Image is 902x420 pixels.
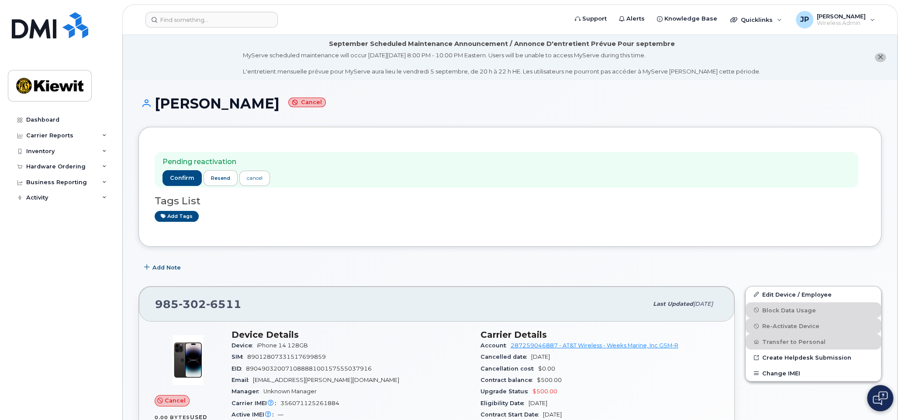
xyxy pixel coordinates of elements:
span: [DATE] [531,353,550,360]
span: resend [211,175,230,182]
span: $500.00 [537,377,562,383]
span: — [278,411,283,418]
button: Change IMEI [746,365,881,381]
span: $0.00 [538,365,555,372]
span: Contract balance [480,377,537,383]
span: 6511 [206,297,242,311]
button: close notification [875,53,886,62]
span: 89049032007108888100157555037916 [246,365,372,372]
a: Add tags [155,211,199,222]
span: Re-Activate Device [762,323,819,329]
p: Pending reactivation [162,157,270,167]
a: Edit Device / Employee [746,287,881,302]
a: cancel [239,171,270,186]
button: resend [204,170,238,186]
h3: Tags List [155,196,865,206]
span: Device [232,342,257,349]
span: Upgrade Status [480,388,532,395]
span: Cancelled date [480,353,531,360]
span: [EMAIL_ADDRESS][PERSON_NAME][DOMAIN_NAME] [253,377,399,383]
span: EID [232,365,246,372]
img: image20231002-3703462-njx0qo.jpeg [162,334,214,386]
span: Manager [232,388,263,395]
span: SIM [232,353,247,360]
button: Block Data Usage [746,302,881,318]
div: September Scheduled Maintenance Announcement / Annonce D'entretient Prévue Pour septembre [329,39,675,49]
span: 89012807331517699859 [247,353,326,360]
span: iPhone 14 128GB [257,342,308,349]
span: Last updated [653,301,693,307]
a: 287259046887 - AT&T Wireless - Weeks Marine, Inc GSM-R [511,342,678,349]
button: Re-Activate Device [746,318,881,334]
span: Active IMEI [232,411,278,418]
span: 356071125261884 [280,400,339,406]
span: Cancel [165,396,186,405]
a: Create Helpdesk Submission [746,350,881,365]
span: Carrier IMEI [232,400,280,406]
span: [DATE] [543,411,562,418]
button: Transfer to Personal [746,334,881,350]
h3: Carrier Details [480,329,719,340]
span: 302 [179,297,206,311]
h3: Device Details [232,329,470,340]
span: [DATE] [693,301,713,307]
span: [DATE] [529,400,547,406]
div: cancel [247,174,263,182]
span: Contract Start Date [480,411,543,418]
span: 985 [155,297,242,311]
span: Cancellation cost [480,365,538,372]
span: Account [480,342,511,349]
span: Eligibility Date [480,400,529,406]
button: Add Note [138,260,188,276]
button: confirm [162,170,202,186]
span: Add Note [152,263,181,272]
h1: [PERSON_NAME] [138,96,881,111]
span: confirm [170,174,194,182]
span: Email [232,377,253,383]
div: MyServe scheduled maintenance will occur [DATE][DATE] 8:00 PM - 10:00 PM Eastern. Users will be u... [243,51,760,76]
small: Cancel [288,98,326,108]
span: Unknown Manager [263,388,317,395]
img: Open chat [873,391,888,405]
span: $500.00 [532,388,557,395]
